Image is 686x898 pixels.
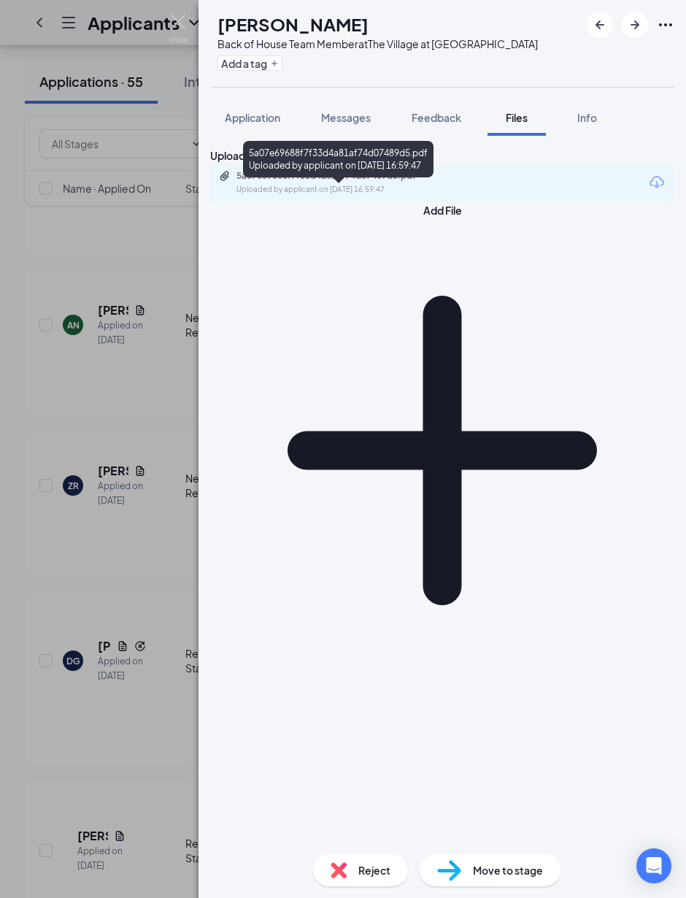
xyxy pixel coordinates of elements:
[412,111,461,124] span: Feedback
[591,16,609,34] svg: ArrowLeftNew
[648,174,666,191] svg: Download
[219,170,455,196] a: Paperclip5a07e69688f7f33d4a81af74d07489d5.pdfUploaded by applicant on [DATE] 16:59:47
[217,55,282,71] button: PlusAdd a tag
[217,12,369,37] h1: [PERSON_NAME]
[210,218,674,683] svg: Plus
[657,16,674,34] svg: Ellipses
[577,111,597,124] span: Info
[210,147,674,164] div: Upload Resume
[473,862,543,878] span: Move to stage
[217,37,538,51] div: Back of House Team Member at The Village at [GEOGRAPHIC_DATA]
[321,111,371,124] span: Messages
[236,184,455,196] div: Uploaded by applicant on [DATE] 16:59:47
[270,59,279,68] svg: Plus
[219,170,231,182] svg: Paperclip
[587,12,613,38] button: ArrowLeftNew
[243,141,433,177] div: 5a07e69688f7f33d4a81af74d07489d5.pdf Uploaded by applicant on [DATE] 16:59:47
[236,170,441,182] div: 5a07e69688f7f33d4a81af74d07489d5.pdf
[626,16,644,34] svg: ArrowRight
[636,848,671,883] div: Open Intercom Messenger
[225,111,280,124] span: Application
[506,111,528,124] span: Files
[622,12,648,38] button: ArrowRight
[358,862,390,878] span: Reject
[210,202,674,683] button: Add FilePlus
